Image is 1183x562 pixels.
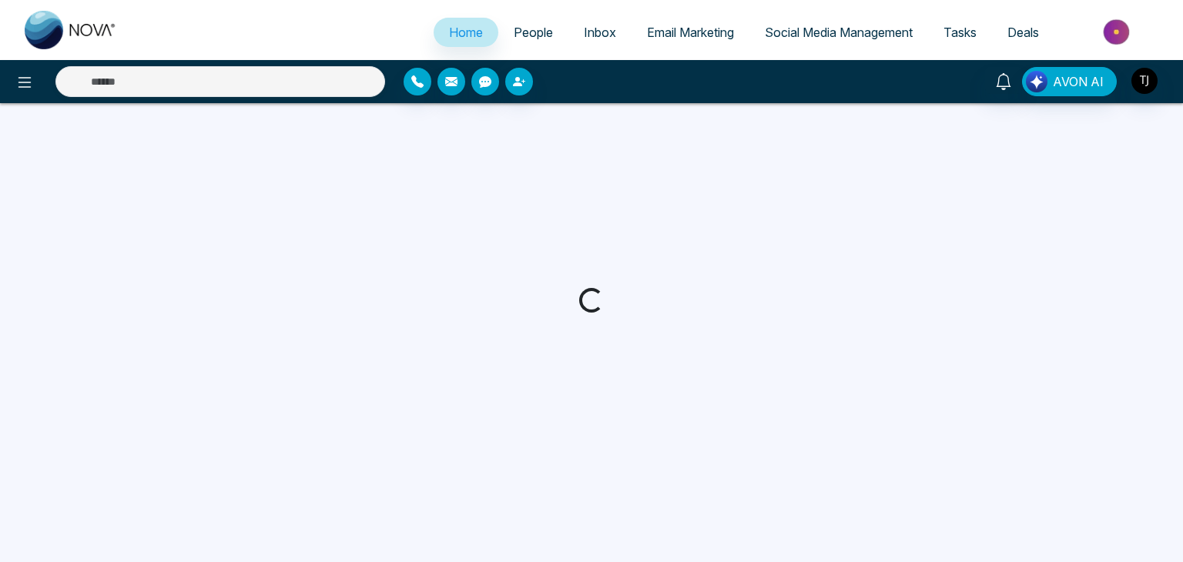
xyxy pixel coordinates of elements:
[647,25,734,40] span: Email Marketing
[1062,15,1174,49] img: Market-place.gif
[498,18,568,47] a: People
[434,18,498,47] a: Home
[1053,72,1104,91] span: AVON AI
[992,18,1054,47] a: Deals
[568,18,632,47] a: Inbox
[765,25,913,40] span: Social Media Management
[928,18,992,47] a: Tasks
[449,25,483,40] span: Home
[749,18,928,47] a: Social Media Management
[632,18,749,47] a: Email Marketing
[1131,68,1158,94] img: User Avatar
[943,25,977,40] span: Tasks
[584,25,616,40] span: Inbox
[514,25,553,40] span: People
[1007,25,1039,40] span: Deals
[1026,71,1047,92] img: Lead Flow
[1022,67,1117,96] button: AVON AI
[25,11,117,49] img: Nova CRM Logo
